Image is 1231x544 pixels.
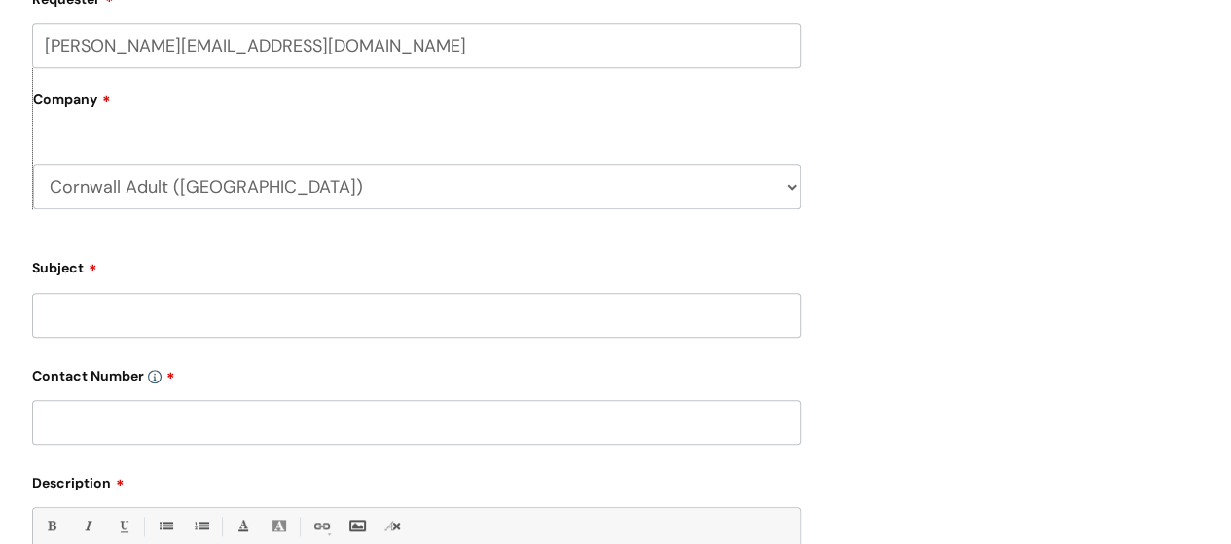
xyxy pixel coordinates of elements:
img: info-icon.svg [148,370,162,383]
input: Email [32,23,801,68]
a: • Unordered List (Ctrl-Shift-7) [153,514,177,538]
label: Subject [32,253,801,276]
a: Link [308,514,333,538]
a: Font Color [231,514,255,538]
label: Company [33,85,801,128]
a: Underline(Ctrl-U) [111,514,135,538]
a: Bold (Ctrl-B) [39,514,63,538]
a: Back Color [267,514,291,538]
label: Description [32,468,801,491]
a: 1. Ordered List (Ctrl-Shift-8) [189,514,213,538]
a: Insert Image... [344,514,369,538]
a: Italic (Ctrl-I) [75,514,99,538]
label: Contact Number [32,361,801,384]
a: Remove formatting (Ctrl-\) [380,514,405,538]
